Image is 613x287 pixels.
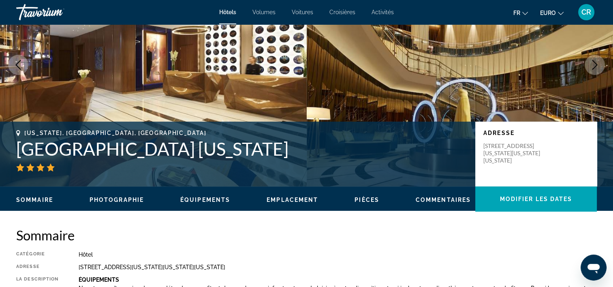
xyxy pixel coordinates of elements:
[585,55,605,75] button: Image suivante
[219,9,236,15] a: Hôtels
[513,10,520,16] span: Fr
[79,251,597,258] div: Hôtel
[16,196,53,203] button: Sommaire
[581,255,607,281] iframe: Bouton de lancement de la fenêtre de messagerie
[24,130,207,136] span: [US_STATE], [GEOGRAPHIC_DATA], [GEOGRAPHIC_DATA]
[416,196,471,203] button: Commentaires
[292,9,313,15] a: Voitures
[540,7,564,19] button: Changer de devise
[79,264,597,270] div: [STREET_ADDRESS][US_STATE][US_STATE][US_STATE]
[329,9,355,15] a: Croisières
[267,197,318,203] span: Emplacement
[540,10,556,16] span: EURO
[252,9,276,15] a: Volumes
[180,197,230,203] span: Équipements
[90,196,144,203] button: Photographie
[372,9,394,15] a: Activités
[180,196,230,203] button: Équipements
[8,55,28,75] button: Image précédente
[90,197,144,203] span: Photographie
[16,2,97,23] a: Travorium
[416,197,471,203] span: Commentaires
[483,130,589,136] p: Adresse
[16,197,53,203] span: Sommaire
[500,196,572,202] span: Modifier les dates
[16,138,467,159] h1: [GEOGRAPHIC_DATA] [US_STATE]
[581,8,591,16] span: CR
[483,142,548,164] p: [STREET_ADDRESS][US_STATE][US_STATE][US_STATE]
[355,197,379,203] span: Pièces
[355,196,379,203] button: Pièces
[16,227,597,243] h2: Sommaire
[576,4,597,21] button: Menu utilisateur
[513,7,528,19] button: Changer la langue
[79,276,119,283] b: Équipements
[16,264,58,270] div: Adresse
[475,186,597,212] button: Modifier les dates
[267,196,318,203] button: Emplacement
[16,251,58,258] div: Catégorie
